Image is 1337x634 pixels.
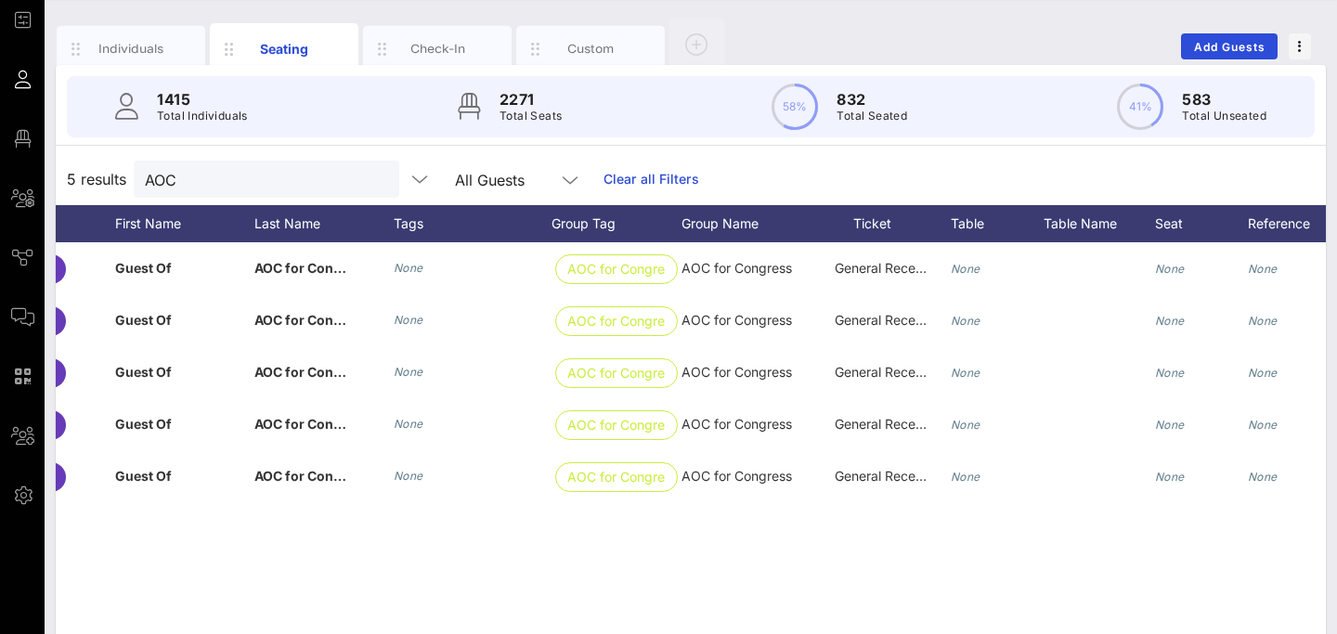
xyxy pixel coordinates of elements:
[1155,314,1185,328] i: None
[254,205,394,242] div: Last Name
[394,313,423,327] i: None
[835,416,946,432] span: General Reception
[394,205,552,242] div: Tags
[115,416,172,432] span: Guest Of
[1181,33,1278,59] button: Add Guests
[500,107,562,125] p: Total Seats
[67,168,126,190] span: 5 results
[500,88,562,110] p: 2271
[1155,205,1248,242] div: Seat
[254,364,370,380] span: AOC for Congress
[1182,107,1266,125] p: Total Unseated
[157,88,248,110] p: 1415
[951,418,980,432] i: None
[567,359,666,387] span: AOC for Congress
[681,468,792,484] span: AOC for Congress
[1248,262,1278,276] i: None
[951,262,980,276] i: None
[1248,314,1278,328] i: None
[394,365,423,379] i: None
[567,307,666,335] span: AOC for Congress
[115,312,172,328] span: Guest Of
[951,314,980,328] i: None
[835,364,946,380] span: General Reception
[254,312,370,328] span: AOC for Congress
[604,169,699,189] a: Clear all Filters
[550,40,632,58] div: Custom
[396,40,479,58] div: Check-In
[567,255,666,283] span: AOC for Congress
[951,205,1044,242] div: Table
[157,107,248,125] p: Total Individuals
[837,88,907,110] p: 832
[1155,262,1185,276] i: None
[1193,40,1266,54] span: Add Guests
[1044,205,1155,242] div: Table Name
[681,364,792,380] span: AOC for Congress
[835,312,946,328] span: General Reception
[90,40,173,58] div: Individuals
[115,205,254,242] div: First Name
[254,416,370,432] span: AOC for Congress
[1248,366,1278,380] i: None
[951,470,980,484] i: None
[951,366,980,380] i: None
[681,205,811,242] div: Group Name
[681,312,792,328] span: AOC for Congress
[444,161,592,198] div: All Guests
[394,261,423,275] i: None
[552,205,681,242] div: Group Tag
[115,468,172,484] span: Guest Of
[1248,418,1278,432] i: None
[254,468,370,484] span: AOC for Congress
[567,463,666,491] span: AOC for Congress
[254,260,370,276] span: AOC for Congress
[835,260,946,276] span: General Reception
[1182,88,1266,110] p: 583
[1155,418,1185,432] i: None
[394,417,423,431] i: None
[1248,470,1278,484] i: None
[811,205,951,242] div: Ticket
[567,411,666,439] span: AOC for Congress
[681,260,792,276] span: AOC for Congress
[455,172,525,188] div: All Guests
[115,260,172,276] span: Guest Of
[837,107,907,125] p: Total Seated
[1155,366,1185,380] i: None
[243,39,326,58] div: Seating
[115,364,172,380] span: Guest Of
[835,468,946,484] span: General Reception
[1155,470,1185,484] i: None
[681,416,792,432] span: AOC for Congress
[394,469,423,483] i: None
